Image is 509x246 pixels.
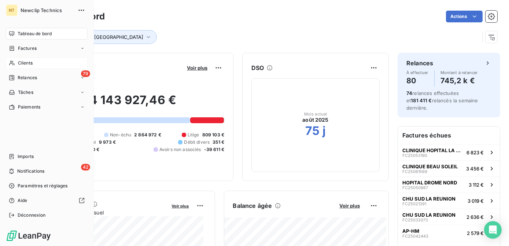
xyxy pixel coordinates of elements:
[172,203,189,209] span: Voir plus
[204,146,224,153] span: -39 611 €
[18,30,52,37] span: Tableau de bord
[402,180,457,186] span: HOPITAL DROME NORD
[402,228,419,234] span: AP-HM
[402,153,427,158] span: FC25053190
[304,112,327,116] span: Mois actuel
[398,144,500,160] button: CLINIQUE HOPITAL LA ROSERAIEFC250531906 823 €
[202,132,224,138] span: 809 103 €
[187,65,207,71] span: Voir plus
[440,75,478,87] h4: 745,2 k €
[69,30,157,44] button: Tags : [GEOGRAPHIC_DATA]
[402,202,426,206] span: FC25021391
[446,11,483,22] button: Actions
[440,70,478,75] span: Montant à relancer
[406,90,478,111] span: relances effectuées et relancés la semaine dernière.
[188,132,199,138] span: Litige
[6,151,88,162] a: Imports
[6,195,88,206] a: Aide
[6,101,88,113] a: Paiements
[467,230,484,236] span: 2 579 €
[398,209,500,225] button: CHU SUD LA REUNIONFC250320732 636 €
[6,28,88,40] a: Tableau de bord
[79,34,143,40] span: Tags : [GEOGRAPHIC_DATA]
[185,65,210,71] button: Voir plus
[466,214,484,220] span: 2 636 €
[18,212,46,219] span: Déconnexion
[398,225,500,241] button: AP-HMFC250424432 579 €
[18,183,67,189] span: Paramètres et réglages
[17,168,44,175] span: Notifications
[406,75,428,87] h4: 80
[302,116,328,124] span: août 2025
[18,153,34,160] span: Imports
[110,132,131,138] span: Non-échu
[6,72,88,84] a: 79Relances
[402,218,428,222] span: FC25032073
[322,124,326,138] h2: j
[402,212,455,218] span: CHU SUD LA REUNION
[41,93,224,115] h2: 4 143 927,46 €
[402,147,464,153] span: CLINIQUE HOPITAL LA ROSERAIE
[233,201,272,210] h6: Balance âgée
[468,198,484,204] span: 3 019 €
[398,192,500,209] button: CHU SUD LA REUNIONFC250213913 019 €
[402,186,428,190] span: FC25050967
[337,202,362,209] button: Voir plus
[305,124,320,138] h2: 75
[484,221,502,239] div: Open Intercom Messenger
[398,176,500,192] button: HOPITAL DROME NORDFC250509673 112 €
[184,139,210,146] span: Débit divers
[402,234,428,238] span: FC25042443
[6,4,18,16] div: NT
[81,164,90,170] span: 42
[402,169,427,174] span: FC25061569
[398,126,500,144] h6: Factures échues
[170,202,191,209] button: Voir plus
[18,74,37,81] span: Relances
[41,209,167,216] span: Chiffre d'affaires mensuel
[402,164,458,169] span: CLINIQUE BEAU SOLEIL
[466,166,484,172] span: 3 456 €
[469,182,484,188] span: 3 112 €
[398,160,500,176] button: CLINIQUE BEAU SOLEILFC250615693 456 €
[339,203,360,209] span: Voir plus
[6,57,88,69] a: Clients
[6,87,88,98] a: Tâches
[406,70,428,75] span: À effectuer
[411,98,432,103] span: 181 411 €
[18,197,27,204] span: Aide
[213,139,224,146] span: 351 €
[6,230,51,242] img: Logo LeanPay
[18,45,37,52] span: Factures
[21,7,73,13] span: Newclip Technics
[134,132,161,138] span: 2 864 972 €
[406,59,433,67] h6: Relances
[81,70,90,77] span: 79
[18,89,33,96] span: Tâches
[406,90,412,96] span: 74
[466,150,484,155] span: 6 823 €
[99,139,116,146] span: 9 973 €
[6,180,88,192] a: Paramètres et réglages
[251,63,264,72] h6: DSO
[18,104,40,110] span: Paiements
[159,146,201,153] span: Avoirs non associés
[402,196,455,202] span: CHU SUD LA REUNION
[18,60,33,66] span: Clients
[6,43,88,54] a: Factures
